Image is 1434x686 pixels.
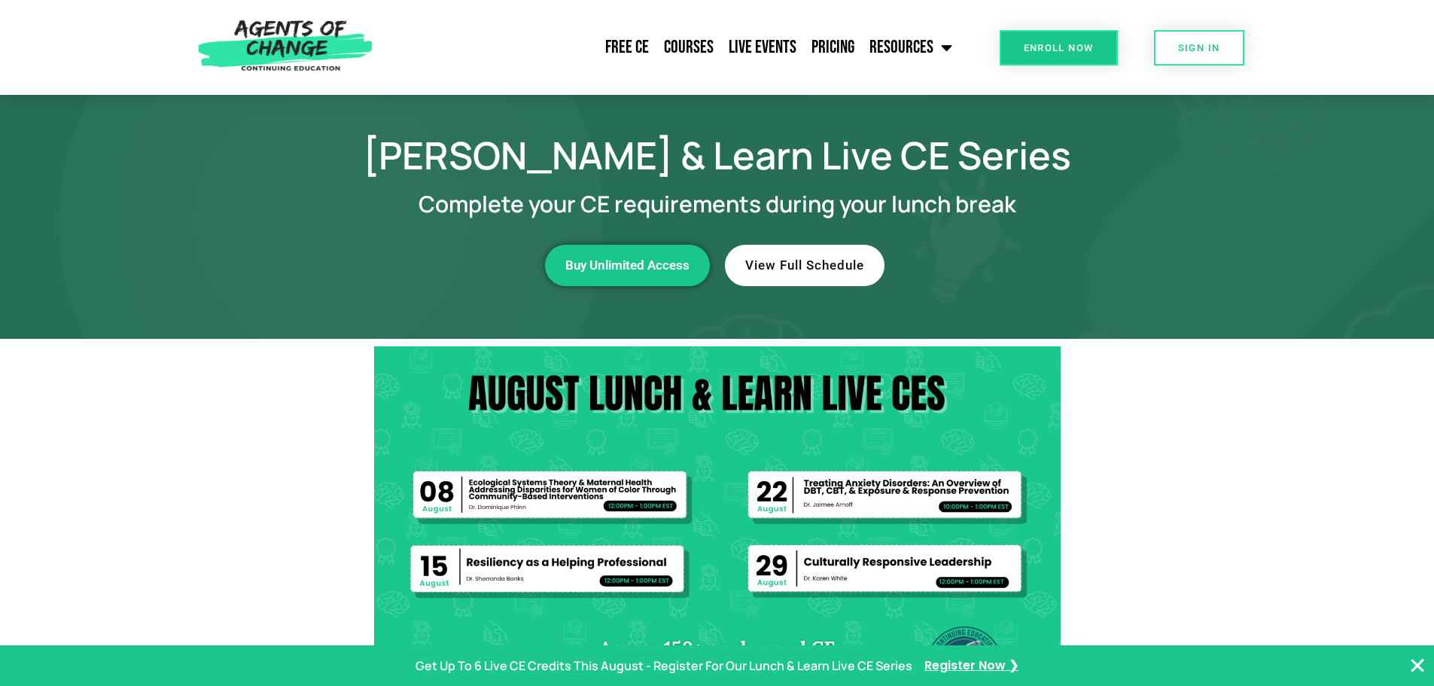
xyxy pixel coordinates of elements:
span: SIGN IN [1178,43,1220,53]
a: Courses [656,29,721,66]
span: View Full Schedule [745,259,864,272]
span: Enroll Now [1024,43,1094,53]
a: View Full Schedule [725,245,884,286]
h1: [PERSON_NAME] & Learn Live CE Series [288,133,1146,178]
nav: Menu [380,29,960,66]
a: Free CE [598,29,656,66]
a: Enroll Now [1000,30,1118,66]
a: Resources [862,29,960,66]
p: Get Up To 6 Live CE Credits This August - Register For Our Lunch & Learn Live CE Series [416,655,912,677]
button: Close Banner [1408,657,1426,675]
a: Pricing [804,29,862,66]
a: Register Now ❯ [924,655,1018,677]
a: SIGN IN [1154,30,1244,66]
a: Buy Unlimited Access [545,245,710,286]
a: Live Events [721,29,804,66]
span: Buy Unlimited Access [565,259,690,272]
h2: Complete your CE requirements during your lunch break [288,193,1146,215]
